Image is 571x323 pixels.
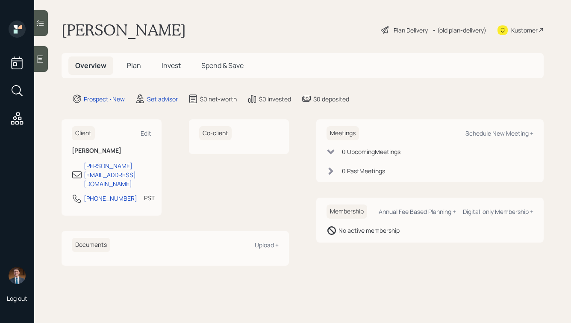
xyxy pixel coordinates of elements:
div: • (old plan-delivery) [432,26,486,35]
div: [PHONE_NUMBER] [84,194,137,203]
h1: [PERSON_NAME] [62,21,186,39]
div: Kustomer [511,26,538,35]
div: $0 invested [259,95,291,104]
span: Plan [127,61,141,70]
h6: Client [72,126,95,140]
h6: Meetings [327,126,359,140]
h6: Co-client [199,126,232,140]
h6: Documents [72,238,110,252]
h6: Membership [327,204,367,219]
div: [PERSON_NAME][EMAIL_ADDRESS][DOMAIN_NAME] [84,161,151,188]
div: Edit [141,129,151,137]
div: PST [144,193,155,202]
div: Prospect · New [84,95,125,104]
div: Digital-only Membership + [463,207,533,216]
span: Spend & Save [201,61,244,70]
span: Overview [75,61,106,70]
img: hunter_neumayer.jpg [9,267,26,284]
div: 0 Upcoming Meeting s [342,147,400,156]
h6: [PERSON_NAME] [72,147,151,154]
div: Annual Fee Based Planning + [379,207,456,216]
div: No active membership [338,226,400,235]
div: Plan Delivery [394,26,428,35]
div: Schedule New Meeting + [465,129,533,137]
div: Upload + [255,241,279,249]
div: $0 net-worth [200,95,237,104]
div: Set advisor [147,95,178,104]
div: $0 deposited [313,95,349,104]
div: Log out [7,294,27,302]
div: 0 Past Meeting s [342,166,385,175]
span: Invest [162,61,181,70]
